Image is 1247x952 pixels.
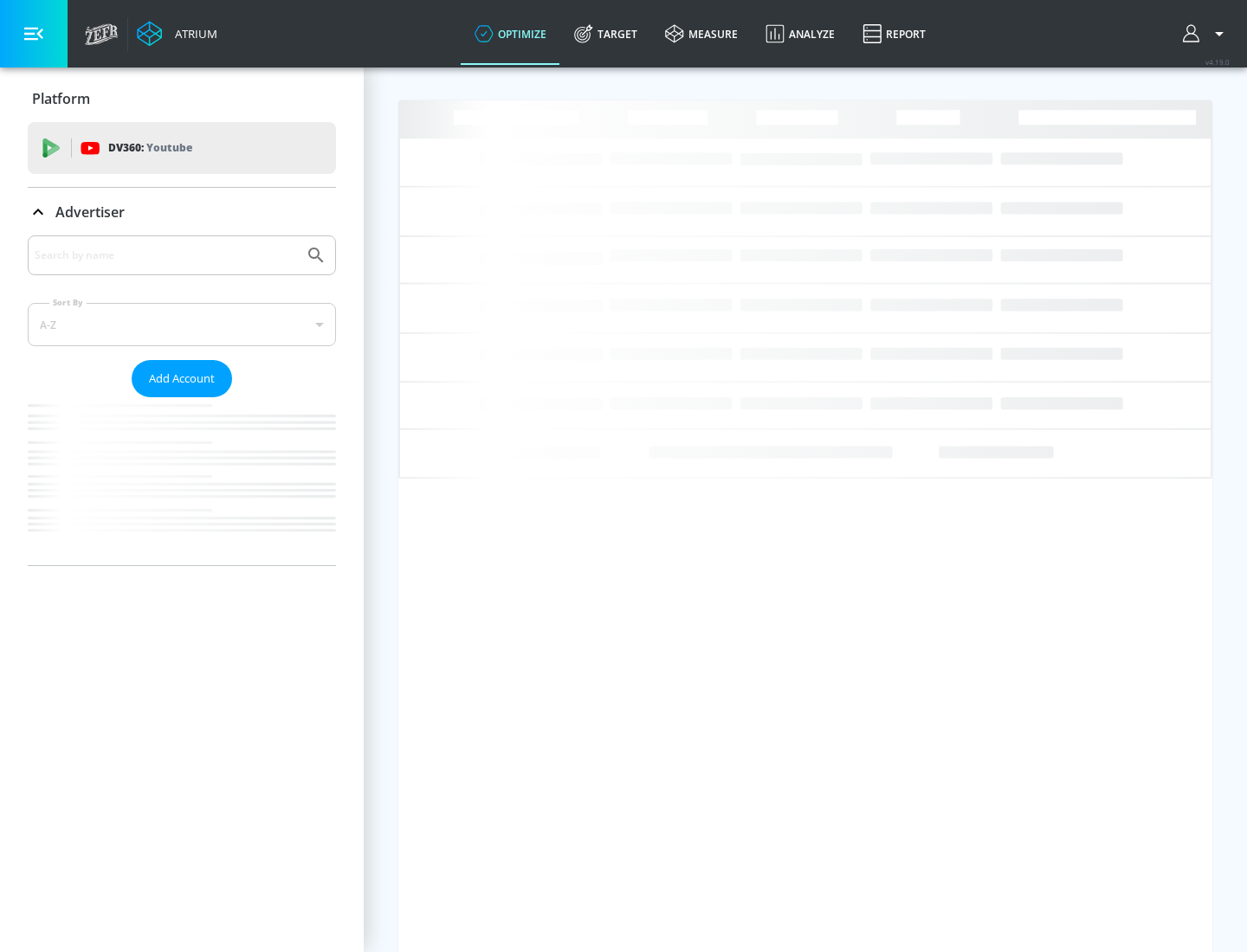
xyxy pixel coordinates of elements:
label: Sort By [49,297,87,308]
div: Advertiser [28,188,336,236]
a: optimize [461,3,560,65]
p: Youtube [146,138,192,157]
div: Atrium [168,26,217,42]
div: Platform [28,74,336,123]
nav: list of Advertiser [28,397,336,565]
p: Platform [32,89,90,108]
p: Advertiser [55,203,125,222]
a: Analyze [752,3,849,65]
div: Advertiser [28,235,336,565]
span: Add Account [149,369,215,389]
div: DV360: Youtube [28,122,336,174]
a: Atrium [137,21,217,47]
span: v 4.19.0 [1205,57,1230,67]
p: DV360: [108,138,192,158]
a: Target [560,3,651,65]
input: Search by name [35,244,297,267]
div: A-Z [28,303,336,346]
a: measure [651,3,752,65]
button: Add Account [132,360,232,397]
a: Report [849,3,940,65]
